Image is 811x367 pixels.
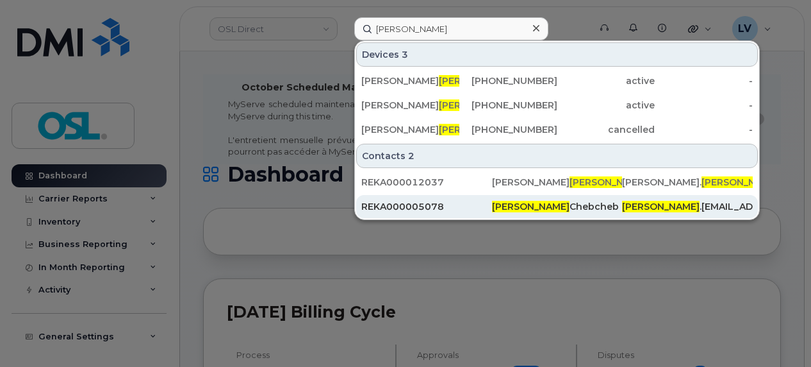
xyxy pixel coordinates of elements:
[439,99,516,111] span: [PERSON_NAME]
[402,48,408,61] span: 3
[622,176,753,189] div: [PERSON_NAME]. [EMAIL_ADDRESS][DOMAIN_NAME]
[622,200,753,213] div: .[EMAIL_ADDRESS][DOMAIN_NAME]
[356,171,758,194] a: REKA000012037[PERSON_NAME][PERSON_NAME]oto[PERSON_NAME].[PERSON_NAME][EMAIL_ADDRESS][DOMAIN_NAME]
[492,200,623,213] div: Chebcheb
[361,200,492,213] div: REKA000005078
[356,94,758,117] a: [PERSON_NAME][PERSON_NAME]oto[PHONE_NUMBER]active-
[439,75,516,87] span: [PERSON_NAME]
[492,176,623,189] div: [PERSON_NAME] oto
[408,149,414,162] span: 2
[701,176,779,188] span: [PERSON_NAME]
[361,74,459,87] div: [PERSON_NAME] oto
[492,201,569,212] span: [PERSON_NAME]
[356,118,758,141] a: [PERSON_NAME][PERSON_NAME]ang (Terminated)[PHONE_NUMBER]cancelled-
[356,144,758,168] div: Contacts
[557,99,655,112] div: active
[356,195,758,218] a: REKA000005078[PERSON_NAME]Chebcheb[PERSON_NAME].[EMAIL_ADDRESS][DOMAIN_NAME]
[459,74,557,87] div: [PHONE_NUMBER]
[655,123,753,136] div: -
[569,176,647,188] span: [PERSON_NAME]
[459,123,557,136] div: [PHONE_NUMBER]
[655,74,753,87] div: -
[557,74,655,87] div: active
[557,123,655,136] div: cancelled
[622,201,700,212] span: [PERSON_NAME]
[356,69,758,92] a: [PERSON_NAME][PERSON_NAME]oto[PHONE_NUMBER]active-
[361,123,459,136] div: [PERSON_NAME] ang (Terminated)
[361,176,492,189] div: REKA000012037
[459,99,557,112] div: [PHONE_NUMBER]
[361,99,459,112] div: [PERSON_NAME] oto
[655,99,753,112] div: -
[356,42,758,67] div: Devices
[439,124,516,135] span: [PERSON_NAME]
